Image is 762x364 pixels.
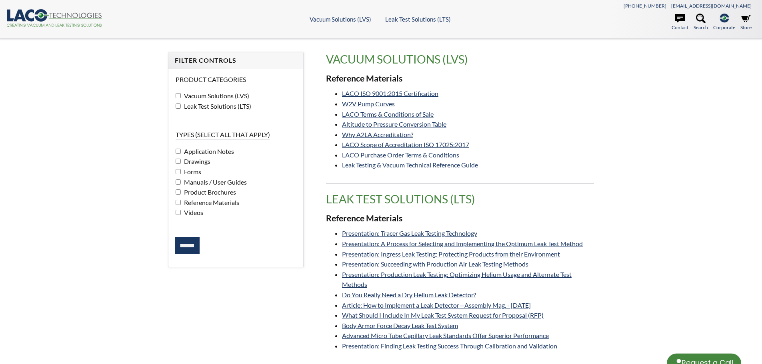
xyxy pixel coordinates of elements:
a: LACO Purchase Order Terms & Conditions [342,151,459,159]
a: [EMAIL_ADDRESS][DOMAIN_NAME] [671,3,752,9]
h4: Filter Controls [175,56,297,65]
span: translation missing: en.product_groups.Vacuum Solutions (LVS) [326,52,468,66]
a: LACO Terms & Conditions of Sale [342,110,434,118]
span: Forms [182,168,201,175]
input: Forms [176,169,181,174]
a: Presentation: A Process for Selecting and Implementing the Optimum Leak Test Method [342,240,583,247]
a: Presentation: Tracer Gas Leak Testing Technology [342,229,477,237]
a: Leak Testing & Vacuum Technical Reference Guide [342,161,478,169]
input: Leak Test Solutions (LTS) [176,103,181,109]
input: Drawings [176,159,181,164]
span: Videos [182,209,203,216]
span: Manuals / User Guides [182,178,247,186]
a: Presentation: Production Leak Testing: Optimizing Helium Usage and Alternate Test Methods [342,271,572,288]
a: W2V Pump Curves [342,100,395,107]
a: LACO Scope of Accreditation ISO 17025:2017 [342,141,469,148]
a: Presentation: Ingress Leak Testing: Protecting Products from their Environment [342,250,560,258]
a: Why A2LA Accreditation? [342,131,413,138]
input: Application Notes [176,149,181,154]
input: Reference Materials [176,200,181,205]
span: Corporate [713,24,735,31]
a: Advanced Micro Tube Capillary Leak Standards Offer Superior Performance [342,332,549,339]
span: Leak Test Solutions (LTS) [182,102,251,110]
a: Leak Test Solutions (LTS) [385,16,451,23]
a: Search [694,14,708,31]
span: Application Notes [182,147,234,155]
a: Vacuum Solutions (LVS) [310,16,371,23]
a: Article: How to Implement a Leak Detector—Assembly Mag. - [DATE] [342,301,531,309]
span: Drawings [182,157,210,165]
a: Altitude to Pressure Conversion Table [342,120,446,128]
a: Body Armor Force Decay Leak Test System [342,322,458,329]
legend: Types (select all that apply) [176,130,270,139]
a: What Should I Include In My Leak Test System Request for Proposal (RFP) [342,311,544,319]
input: Videos [176,210,181,215]
h3: Reference Materials [326,213,594,224]
legend: Product Categories [176,75,246,84]
span: Vacuum Solutions (LVS) [182,92,249,99]
a: [PHONE_NUMBER] [624,3,666,9]
a: LACO ISO 9001:2015 Certification [342,90,438,97]
a: Presentation: Succeeding with Production Air Leak Testing Methods [342,260,528,268]
input: Manuals / User Guides [176,179,181,185]
a: Presentation: Finding Leak Testing Success Through Calibration and Validation [342,342,557,350]
input: Vacuum Solutions (LVS) [176,93,181,98]
span: Reference Materials [182,199,239,206]
a: Contact [672,14,688,31]
span: translation missing: en.product_groups.Leak Test Solutions (LTS) [326,192,475,206]
a: Store [740,14,752,31]
input: Product Brochures [176,189,181,195]
a: Do You Really Need a Dry Helium Leak Detector? [342,291,476,298]
h3: Reference Materials [326,73,594,84]
span: Product Brochures [182,188,236,196]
